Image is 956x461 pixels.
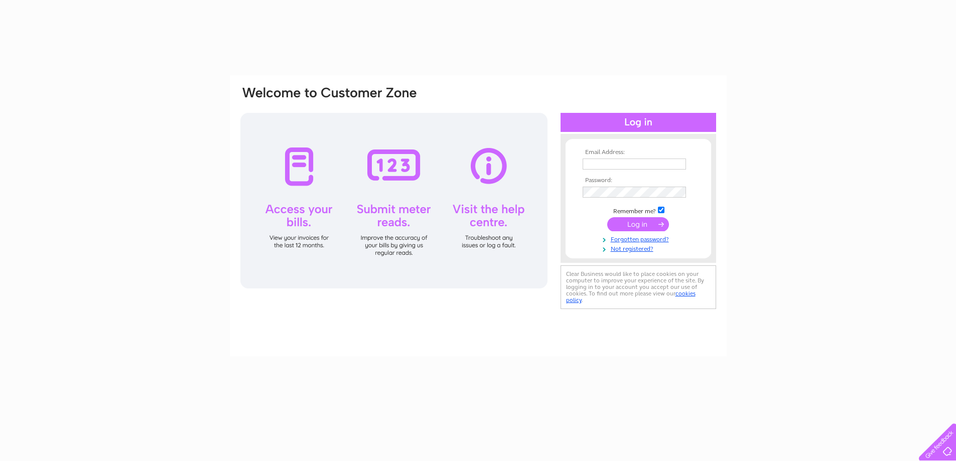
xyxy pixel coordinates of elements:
[607,217,669,231] input: Submit
[583,243,697,253] a: Not registered?
[580,205,697,215] td: Remember me?
[580,177,697,184] th: Password:
[583,234,697,243] a: Forgotten password?
[580,149,697,156] th: Email Address:
[566,290,696,303] a: cookies policy
[561,265,716,309] div: Clear Business would like to place cookies on your computer to improve your experience of the sit...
